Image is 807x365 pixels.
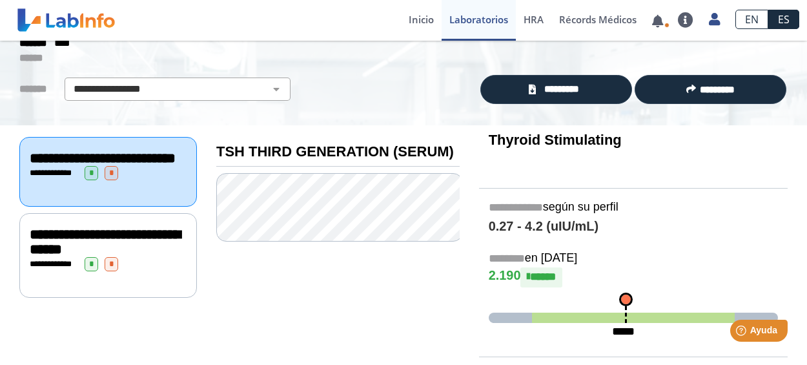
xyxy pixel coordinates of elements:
b: TSH THIRD GENERATION (SERUM) [216,143,454,160]
h5: según su perfil [489,200,778,215]
h4: 0.27 - 4.2 (uIU/mL) [489,219,778,235]
h5: en [DATE] [489,251,778,266]
a: ES [768,10,799,29]
iframe: Help widget launcher [692,315,793,351]
h4: 2.190 [489,267,778,287]
span: HRA [524,13,544,26]
b: Thyroid Stimulating [489,132,622,148]
a: EN [735,10,768,29]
